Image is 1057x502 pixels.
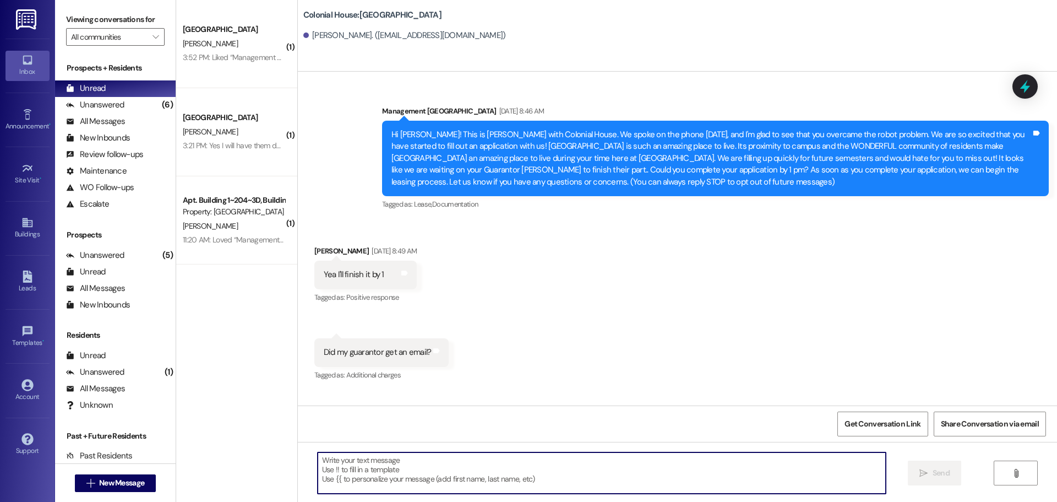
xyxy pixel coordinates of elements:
[382,196,1049,212] div: Tagged as:
[66,165,127,177] div: Maintenance
[908,461,961,485] button: Send
[934,412,1046,436] button: Share Conversation via email
[183,195,285,206] div: Apt. Building 1~204~3D, Building [GEOGRAPHIC_DATA]
[183,141,337,150] div: 3:21 PM: Yes I will have them done within the hour
[844,418,920,430] span: Get Conversation Link
[346,370,401,380] span: Additional charges
[933,467,950,479] span: Send
[497,105,544,117] div: [DATE] 8:46 AM
[66,383,125,395] div: All Messages
[66,83,106,94] div: Unread
[303,30,506,41] div: [PERSON_NAME]. ([EMAIL_ADDRESS][DOMAIN_NAME])
[6,213,50,243] a: Buildings
[346,293,399,302] span: Positive response
[42,337,44,345] span: •
[6,376,50,406] a: Account
[66,116,125,127] div: All Messages
[382,105,1049,121] div: Management [GEOGRAPHIC_DATA]
[55,62,176,74] div: Prospects + Residents
[66,350,106,361] div: Unread
[66,149,143,160] div: Review follow-ups
[162,364,176,381] div: (1)
[183,206,285,218] div: Property: [GEOGRAPHIC_DATA]
[6,51,50,80] a: Inbox
[391,129,1031,188] div: Hi [PERSON_NAME]! This is [PERSON_NAME] with Colonial House. We spoke on the phone [DATE], and I'...
[941,418,1039,430] span: Share Conversation via email
[160,247,176,264] div: (5)
[66,198,109,210] div: Escalate
[16,9,39,30] img: ResiDesk Logo
[303,9,442,21] b: Colonial House: [GEOGRAPHIC_DATA]
[66,450,133,462] div: Past Residents
[183,24,285,35] div: [GEOGRAPHIC_DATA]
[314,289,417,305] div: Tagged as:
[6,267,50,297] a: Leads
[6,430,50,460] a: Support
[183,52,886,62] div: 3:52 PM: Liked “Management Colonial House (Colonial House): No problem!! I still haven't heard ba...
[55,430,176,442] div: Past + Future Residents
[40,175,41,182] span: •
[66,250,124,261] div: Unanswered
[183,112,285,123] div: [GEOGRAPHIC_DATA]
[1012,469,1020,478] i: 
[66,132,130,144] div: New Inbounds
[55,330,176,341] div: Residents
[324,269,384,280] div: Yea I'll finish it by 1
[66,400,113,411] div: Unknown
[66,266,106,278] div: Unread
[71,28,147,46] input: All communities
[314,367,449,383] div: Tagged as:
[66,366,124,378] div: Unanswered
[66,11,165,28] label: Viewing conversations for
[86,479,95,488] i: 
[152,33,159,41] i: 
[6,159,50,189] a: Site Visit •
[183,39,238,48] span: [PERSON_NAME]
[314,245,417,261] div: [PERSON_NAME]
[99,477,144,489] span: New Message
[432,199,478,209] span: Documentation
[159,96,176,114] div: (6)
[919,469,928,478] i: 
[55,229,176,241] div: Prospects
[66,299,130,311] div: New Inbounds
[183,221,238,231] span: [PERSON_NAME]
[324,347,432,358] div: Did my guarantor get an email?
[75,474,156,492] button: New Message
[183,127,238,137] span: [PERSON_NAME]
[66,182,134,193] div: WO Follow-ups
[66,283,125,294] div: All Messages
[6,322,50,352] a: Templates •
[369,245,417,257] div: [DATE] 8:49 AM
[414,199,432,209] span: Lease ,
[183,235,487,245] div: 11:20 AM: Loved “Management Colonial House (Colonial House): Yes!!! Thank you, you are all set!”
[66,99,124,111] div: Unanswered
[49,121,51,128] span: •
[837,412,928,436] button: Get Conversation Link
